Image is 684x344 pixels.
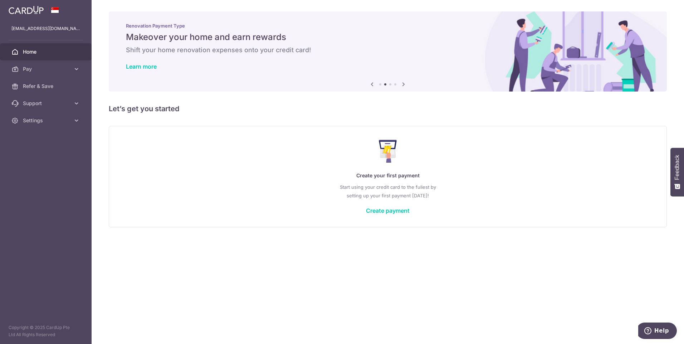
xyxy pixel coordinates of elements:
[11,25,80,32] p: [EMAIL_ADDRESS][DOMAIN_NAME]
[23,83,70,90] span: Refer & Save
[109,103,667,114] h5: Let’s get you started
[23,100,70,107] span: Support
[123,171,652,180] p: Create your first payment
[109,11,667,92] img: Renovation banner
[638,323,677,340] iframe: Opens a widget where you can find more information
[23,48,70,55] span: Home
[379,140,397,163] img: Make Payment
[23,117,70,124] span: Settings
[126,63,157,70] a: Learn more
[123,183,652,200] p: Start using your credit card to the fullest by setting up your first payment [DATE]!
[366,207,410,214] a: Create payment
[670,148,684,196] button: Feedback - Show survey
[9,6,44,14] img: CardUp
[126,23,650,29] p: Renovation Payment Type
[674,155,680,180] span: Feedback
[23,65,70,73] span: Pay
[126,46,650,54] h6: Shift your home renovation expenses onto your credit card!
[126,31,650,43] h5: Makeover your home and earn rewards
